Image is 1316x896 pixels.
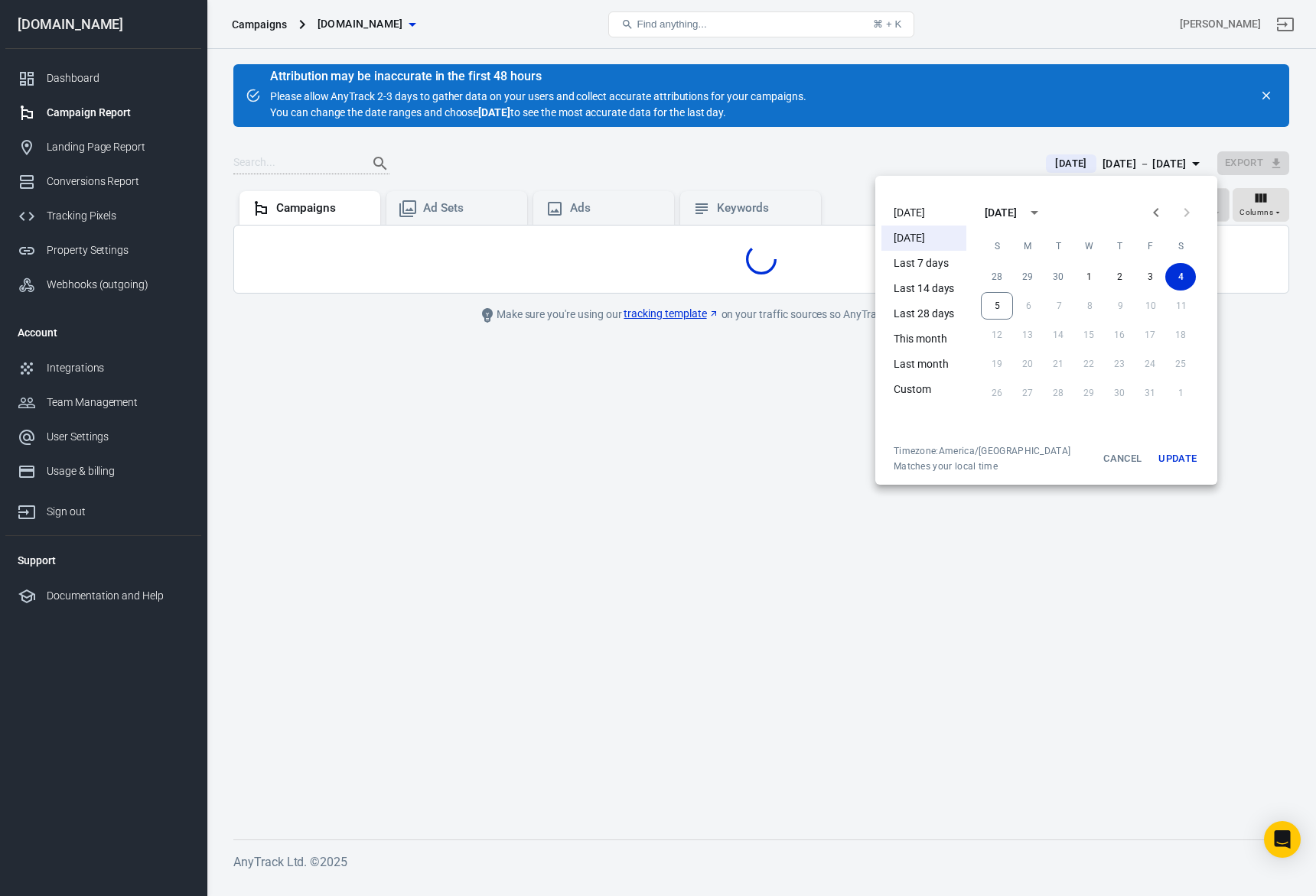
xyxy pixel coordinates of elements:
span: Wednesday [1075,231,1103,261]
span: Thursday [1106,231,1133,261]
span: Saturday [1167,231,1194,261]
span: Sunday [983,231,1011,261]
button: Update [1153,445,1202,472]
button: 2 [1104,263,1135,291]
button: 4 [1165,263,1196,291]
span: Monday [1014,231,1041,261]
div: Open Intercom Messenger [1264,821,1301,858]
span: Friday [1136,231,1164,261]
button: Previous month [1141,197,1171,228]
span: Tuesday [1044,231,1072,261]
li: [DATE] [881,226,966,251]
div: [DATE] [985,205,1017,221]
button: 1 [1073,263,1104,291]
button: 3 [1135,263,1165,291]
li: Last 7 days [881,251,966,276]
button: 29 [1012,263,1043,291]
button: Cancel [1098,445,1147,472]
span: Matches your local time [894,460,1070,472]
li: Last 14 days [881,276,966,301]
button: 28 [982,263,1012,291]
button: 30 [1043,263,1073,291]
div: Timezone: America/[GEOGRAPHIC_DATA] [894,445,1070,457]
li: [DATE] [881,200,966,226]
li: Custom [881,377,966,402]
li: This month [881,326,966,352]
li: Last 28 days [881,301,966,326]
button: calendar view is open, switch to year view [1021,200,1047,226]
li: Last month [881,352,966,377]
button: 5 [981,292,1013,320]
